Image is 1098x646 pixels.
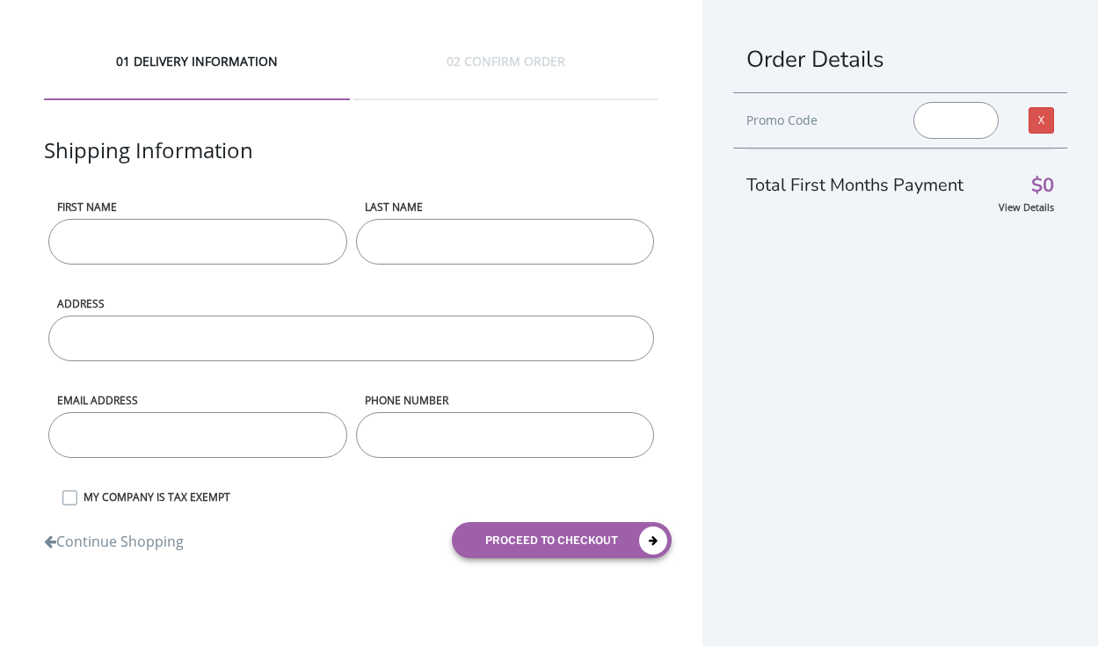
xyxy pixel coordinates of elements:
[746,110,887,131] div: Promo Code
[746,149,1054,198] div: Total First Months Payment
[1031,177,1054,195] span: $0
[48,200,347,214] label: First name
[356,200,655,214] label: LAST NAME
[44,53,350,100] div: 01 DELIVERY INFORMATION
[48,393,347,408] label: Email address
[75,490,658,504] label: MY COMPANY IS TAX EXEMPT
[44,523,184,552] a: Continue Shopping
[356,393,655,408] label: phone number
[44,135,658,200] div: Shipping Information
[1029,107,1054,134] a: X
[746,44,1054,75] h1: Order Details
[452,522,672,558] button: proceed to checkout
[999,200,1054,214] a: View Details
[353,53,659,100] div: 02 CONFIRM ORDER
